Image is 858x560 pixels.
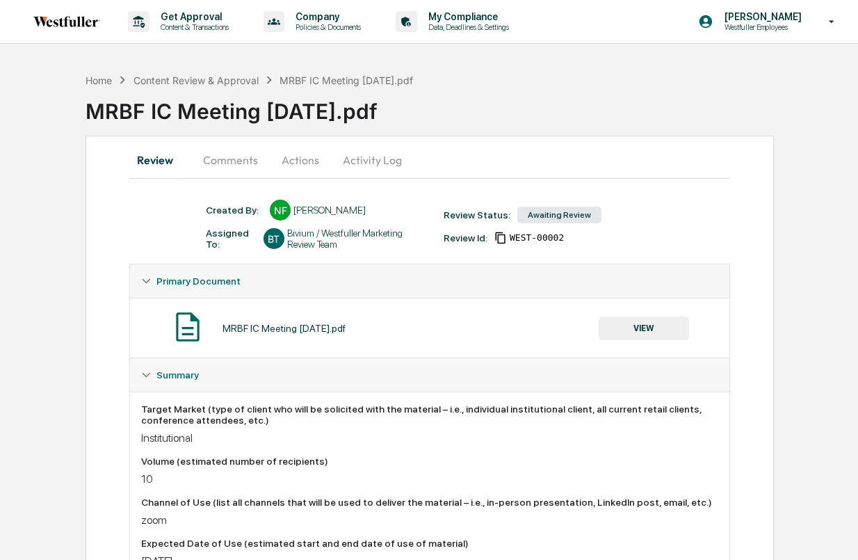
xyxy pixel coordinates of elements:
[332,143,413,177] button: Activity Log
[156,369,199,381] span: Summary
[713,22,809,32] p: Westfuller Employees
[222,323,346,334] div: MRBF IC Meeting [DATE].pdf
[141,403,718,426] div: Target Market (type of client who will be solicited with the material – i.e., individual institut...
[417,22,516,32] p: Data, Deadlines & Settings
[269,143,332,177] button: Actions
[264,228,284,249] div: BT
[170,310,205,344] img: Document Icon
[206,227,256,250] div: Assigned To:
[156,275,241,287] span: Primary Document
[141,472,718,486] div: 10
[133,74,259,86] div: Content Review & Approval
[149,22,236,32] p: Content & Transactions
[130,298,729,358] div: Primary Document
[293,205,366,216] div: [PERSON_NAME]
[713,11,809,22] p: [PERSON_NAME]
[130,264,729,298] div: Primary Document
[129,143,730,177] div: secondary tabs example
[270,200,291,221] div: NF
[284,22,368,32] p: Policies & Documents
[141,513,718,527] div: zoom
[141,497,718,508] div: Channel of Use (list all channels that will be used to deliver the material – i.e., in-person pre...
[86,88,858,124] div: MRBF IC Meeting [DATE].pdf
[510,232,564,243] span: dddcee63-616d-441b-8114-8429cb3526e1
[444,232,487,243] div: Review Id:
[149,11,236,22] p: Get Approval
[192,143,269,177] button: Comments
[280,74,413,86] div: MRBF IC Meeting [DATE].pdf
[284,11,368,22] p: Company
[141,456,718,467] div: Volume (estimated number of recipients)
[444,209,510,221] div: Review Status:
[141,431,718,445] div: Institutional
[130,358,729,392] div: Summary
[417,11,516,22] p: My Compliance
[141,538,718,549] div: Expected Date of Use (estimated start and end date of use of material)
[129,143,192,177] button: Review
[599,317,689,340] button: VIEW
[517,207,601,223] div: Awaiting Review
[33,16,100,27] img: logo
[86,74,112,86] div: Home
[287,227,430,250] div: Bivium / Westfuller Marketing Review Team
[206,205,263,216] div: Created By: ‎ ‎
